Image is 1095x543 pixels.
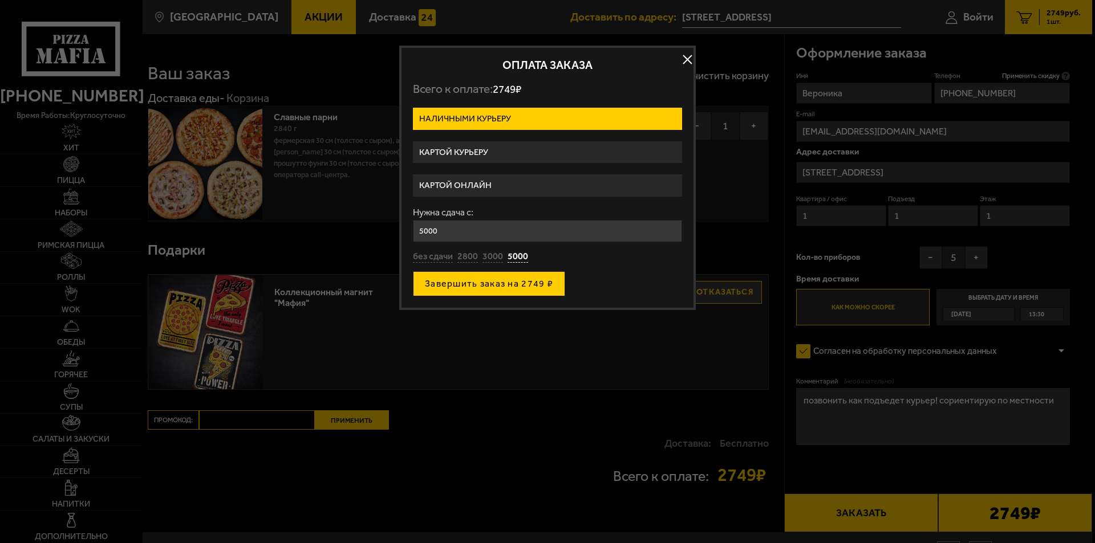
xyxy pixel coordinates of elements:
button: Завершить заказ на 2749 ₽ [413,271,565,296]
button: 3000 [482,251,503,263]
button: 2800 [457,251,478,263]
label: Картой онлайн [413,174,682,197]
span: 2749 ₽ [493,83,521,96]
button: без сдачи [413,251,453,263]
p: Всего к оплате: [413,82,682,96]
button: 5000 [508,251,528,263]
label: Картой курьеру [413,141,682,164]
h2: Оплата заказа [413,59,682,71]
label: Наличными курьеру [413,108,682,130]
label: Нужна сдача с: [413,208,682,217]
